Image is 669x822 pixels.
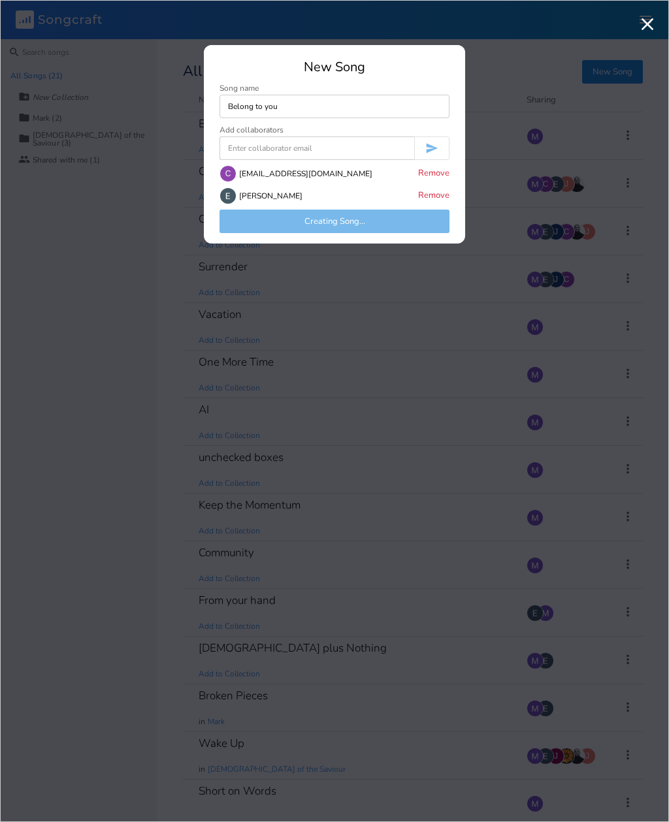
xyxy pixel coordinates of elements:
div: New Song [220,61,449,74]
button: Remove [418,191,449,202]
div: [PERSON_NAME] [239,192,302,200]
div: claire.vesper [220,165,237,182]
button: Invite [414,136,449,160]
div: Song name [220,84,449,92]
input: Enter song name [220,95,449,118]
input: Enter collaborator email [220,136,414,160]
div: Add collaborators [220,126,284,134]
button: Remove [418,168,449,180]
div: [EMAIL_ADDRESS][DOMAIN_NAME] [239,170,372,178]
img: Erin Smith [220,187,237,204]
button: Creating Song... [220,210,449,233]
